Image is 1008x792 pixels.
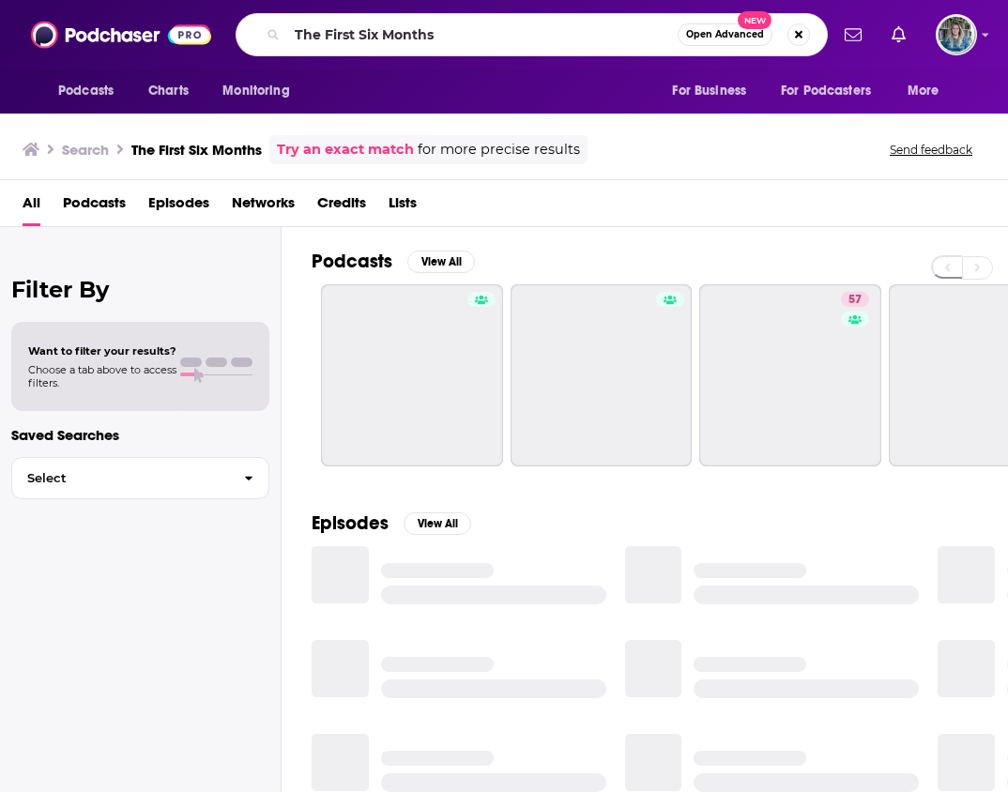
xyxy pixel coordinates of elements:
span: More [908,78,939,104]
button: open menu [209,73,313,109]
button: Select [11,457,269,499]
a: Charts [136,73,200,109]
span: for more precise results [418,139,580,160]
span: For Podcasters [781,78,871,104]
button: open menu [659,73,770,109]
a: Credits [317,188,366,226]
h3: Search [62,141,109,159]
h2: Podcasts [312,250,392,273]
span: Podcasts [58,78,114,104]
span: 57 [848,291,862,310]
a: Try an exact match [277,139,414,160]
a: All [23,188,40,226]
button: Show profile menu [936,14,977,55]
button: Send feedback [884,142,978,158]
a: 57 [699,284,881,466]
img: Podchaser - Follow, Share and Rate Podcasts [31,17,211,53]
span: Monitoring [222,78,289,104]
h3: The First Six Months [131,141,262,159]
h2: Episodes [312,511,389,535]
a: Episodes [148,188,209,226]
h2: Filter By [11,276,269,303]
a: Podcasts [63,188,126,226]
span: Want to filter your results? [28,344,176,358]
input: Search podcasts, credits, & more... [287,20,678,50]
span: Logged in as EllaDavidson [936,14,977,55]
img: User Profile [936,14,977,55]
span: Choose a tab above to access filters. [28,363,176,389]
div: Search podcasts, credits, & more... [236,13,828,56]
button: open menu [769,73,898,109]
span: Charts [148,78,189,104]
button: open menu [45,73,138,109]
button: View All [404,512,471,535]
a: Show notifications dropdown [884,19,913,51]
a: PodcastsView All [312,250,475,273]
span: Select [12,472,229,484]
a: Show notifications dropdown [837,19,869,51]
button: View All [407,251,475,273]
button: open menu [894,73,963,109]
button: Open AdvancedNew [678,23,772,46]
span: New [738,11,771,29]
span: For Business [672,78,746,104]
p: Saved Searches [11,426,269,444]
a: Lists [389,188,417,226]
a: Networks [232,188,295,226]
span: Open Advanced [686,30,764,39]
a: EpisodesView All [312,511,471,535]
a: 57 [841,292,869,307]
